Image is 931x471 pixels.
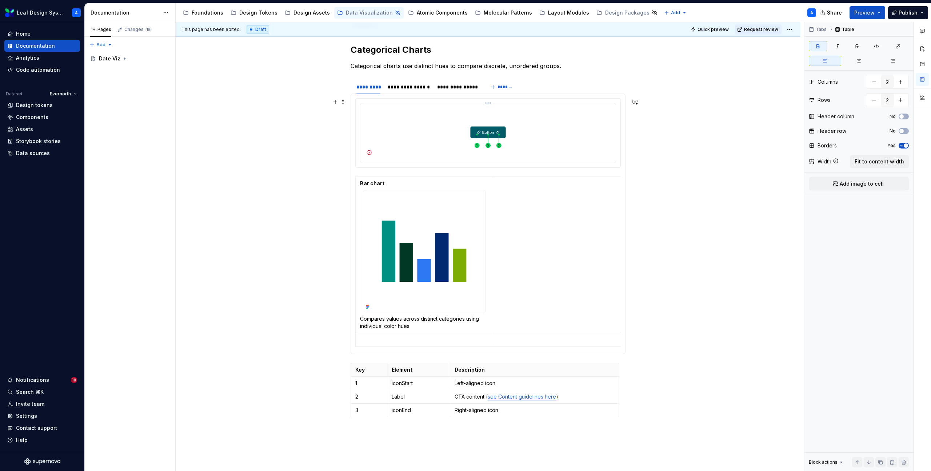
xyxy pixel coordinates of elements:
[810,10,813,16] div: A
[87,40,115,50] button: Add
[334,7,404,19] a: Data Visualization
[4,52,80,64] a: Analytics
[4,123,80,135] a: Assets
[180,5,660,20] div: Page tree
[484,9,532,16] div: Molecular Patterns
[16,126,33,133] div: Assets
[455,366,614,373] p: Description
[818,78,838,86] div: Columns
[16,388,44,396] div: Search ⌘K
[16,424,57,432] div: Contact support
[91,9,159,16] div: Documentation
[75,10,78,16] div: A
[16,150,50,157] div: Data sources
[351,62,626,70] p: Categorical charts use distinct hues to compare discrete, unordered groups.
[890,114,896,119] label: No
[818,96,831,104] div: Rows
[4,40,80,52] a: Documentation
[899,9,918,16] span: Publish
[455,407,614,414] p: Right-aligned icon
[4,28,80,40] a: Home
[293,9,330,16] div: Design Assets
[854,9,875,16] span: Preview
[855,158,904,165] span: Fit to content width
[360,180,384,186] strong: Bar chart
[688,24,732,35] button: Quick preview
[16,42,55,50] div: Documentation
[16,400,44,408] div: Invite team
[818,113,854,120] div: Header column
[809,177,909,190] button: Add image to cell
[594,7,660,19] a: Design Packages
[816,27,827,32] span: Tabs
[192,9,223,16] div: Foundations
[16,54,39,62] div: Analytics
[346,9,393,16] div: Data Visualization
[16,30,31,37] div: Home
[50,91,71,97] span: Evernorth
[472,7,535,19] a: Molecular Patterns
[548,9,589,16] div: Layout Modules
[355,407,383,414] p: 3
[4,398,80,410] a: Invite team
[455,393,614,400] p: CTA content ( )
[888,6,928,19] button: Publish
[239,9,277,16] div: Design Tokens
[417,9,468,16] div: Atomic Components
[818,142,837,149] div: Borders
[698,27,729,32] span: Quick preview
[4,374,80,386] button: Notifications10
[16,102,53,109] div: Design tokens
[807,24,830,35] button: Tabs
[818,127,846,135] div: Header row
[16,436,28,444] div: Help
[392,366,445,373] p: Element
[16,138,61,145] div: Storybook stories
[124,27,152,32] div: Changes
[405,7,471,19] a: Atomic Components
[536,7,592,19] a: Layout Modules
[850,155,909,168] button: Fit to content width
[71,377,77,383] span: 10
[228,7,280,19] a: Design Tokens
[355,98,621,349] section-item: Evernorth
[488,393,556,400] a: see Content guidelines here
[16,412,37,420] div: Settings
[4,111,80,123] a: Components
[355,393,383,400] p: 2
[455,380,614,387] p: Left-aligned icon
[818,158,831,165] div: Width
[363,190,485,312] img: af74c588-b7c3-4ccb-8b3d-c610eeb31f17.png
[90,27,111,32] div: Pages
[5,8,14,17] img: 6e787e26-f4c0-4230-8924-624fe4a2d214.png
[809,459,838,465] div: Block actions
[850,6,885,19] button: Preview
[181,27,241,32] span: This page has been edited.
[4,99,80,111] a: Design tokens
[24,458,60,465] a: Supernova Logo
[392,407,445,414] p: iconEnd
[809,457,844,467] div: Block actions
[744,27,778,32] span: Request review
[47,89,80,99] button: Evernorth
[4,135,80,147] a: Storybook stories
[282,7,333,19] a: Design Assets
[96,42,105,48] span: Add
[662,8,689,18] button: Add
[392,393,445,400] p: Label
[605,9,650,16] div: Design Packages
[16,66,60,74] div: Code automation
[180,7,226,19] a: Foundations
[16,114,48,121] div: Components
[840,180,884,187] span: Add image to cell
[4,386,80,398] button: Search ⌘K
[887,143,896,149] label: Yes
[4,410,80,422] a: Settings
[16,376,49,384] div: Notifications
[816,6,847,19] button: Share
[87,53,172,64] a: Date Viz
[1,5,83,20] button: Leaf Design SystemA
[392,380,445,387] p: iconStart
[355,380,383,387] p: 1
[4,64,80,76] a: Code automation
